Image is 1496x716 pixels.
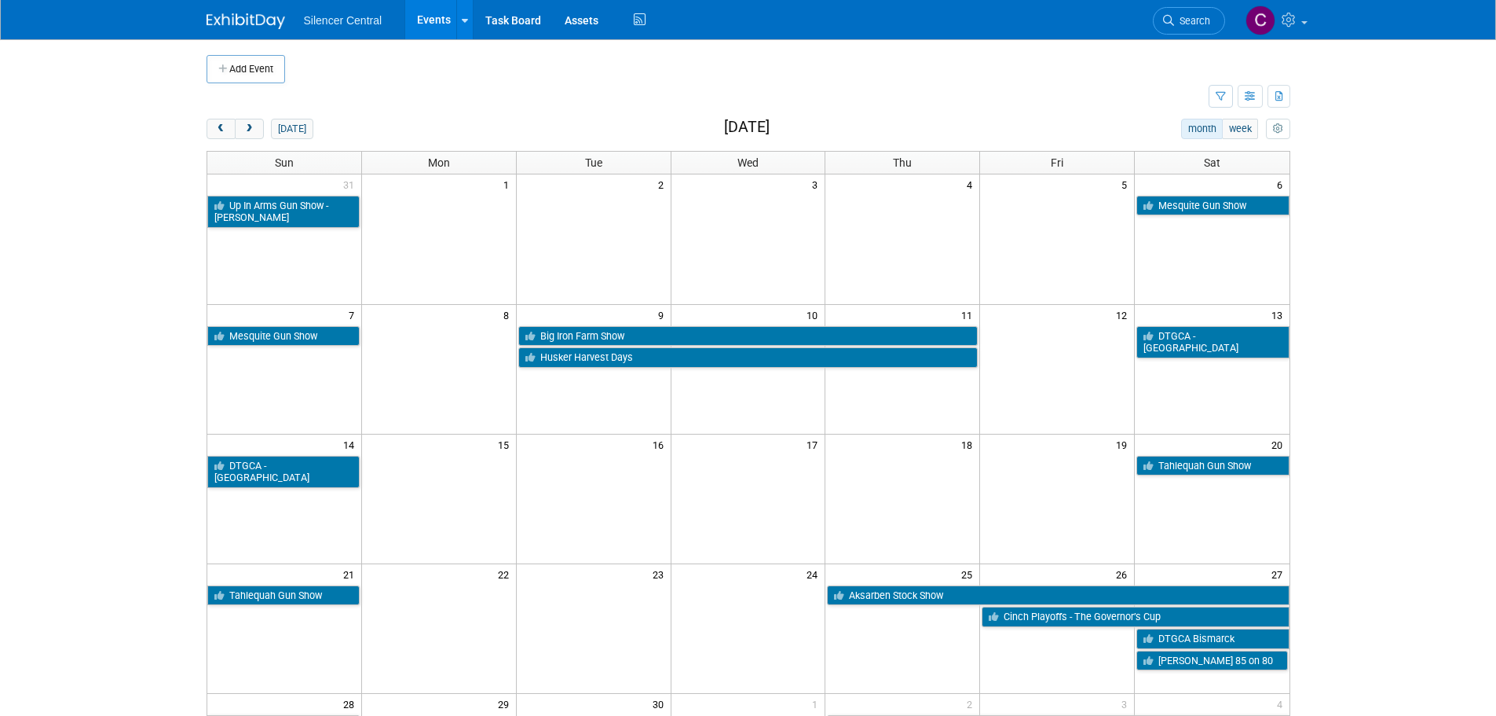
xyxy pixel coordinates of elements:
a: Tahlequah Gun Show [1136,456,1289,476]
h2: [DATE] [724,119,770,136]
button: prev [207,119,236,139]
a: Search [1153,7,1225,35]
span: 13 [1270,305,1289,325]
span: 31 [342,174,361,194]
span: 7 [347,305,361,325]
button: week [1222,119,1258,139]
span: 16 [651,435,671,454]
button: month [1181,119,1223,139]
span: 3 [1120,694,1134,714]
span: 23 [651,564,671,584]
a: Aksarben Stock Show [827,586,1289,606]
a: Up In Arms Gun Show - [PERSON_NAME] [207,196,360,228]
span: Fri [1051,156,1063,169]
span: 24 [805,564,825,584]
span: 25 [960,564,979,584]
span: 19 [1114,435,1134,454]
span: 26 [1114,564,1134,584]
span: 2 [965,694,979,714]
button: Add Event [207,55,285,83]
a: Mesquite Gun Show [1136,196,1289,216]
button: [DATE] [271,119,313,139]
span: Sat [1204,156,1220,169]
span: 4 [965,174,979,194]
span: 5 [1120,174,1134,194]
span: 20 [1270,435,1289,454]
span: 11 [960,305,979,325]
a: Big Iron Farm Show [518,326,978,347]
i: Personalize Calendar [1273,124,1283,134]
span: Silencer Central [304,14,382,27]
a: DTGCA Bismarck [1136,629,1289,649]
span: 3 [810,174,825,194]
a: Tahlequah Gun Show [207,586,360,606]
span: 27 [1270,564,1289,584]
span: 9 [657,305,671,325]
span: 22 [496,564,516,584]
span: Tue [585,156,602,169]
span: 17 [805,435,825,454]
span: 14 [342,435,361,454]
span: 2 [657,174,671,194]
img: ExhibitDay [207,13,285,29]
span: 29 [496,694,516,714]
span: 4 [1275,694,1289,714]
a: [PERSON_NAME] 85 on 80 [1136,651,1287,671]
span: 30 [651,694,671,714]
span: 6 [1275,174,1289,194]
span: 10 [805,305,825,325]
span: Wed [737,156,759,169]
a: Cinch Playoffs - The Governor’s Cup [982,607,1289,627]
span: Sun [275,156,294,169]
a: DTGCA - [GEOGRAPHIC_DATA] [1136,326,1289,358]
button: next [235,119,264,139]
img: Cade Cox [1245,6,1275,35]
a: Husker Harvest Days [518,347,978,368]
span: 15 [496,435,516,454]
span: 21 [342,564,361,584]
span: Mon [428,156,450,169]
span: 8 [502,305,516,325]
span: 28 [342,694,361,714]
button: myCustomButton [1266,119,1289,139]
span: Search [1174,15,1210,27]
a: Mesquite Gun Show [207,326,360,347]
a: DTGCA - [GEOGRAPHIC_DATA] [207,456,360,488]
span: Thu [893,156,912,169]
span: 18 [960,435,979,454]
span: 12 [1114,305,1134,325]
span: 1 [810,694,825,714]
span: 1 [502,174,516,194]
